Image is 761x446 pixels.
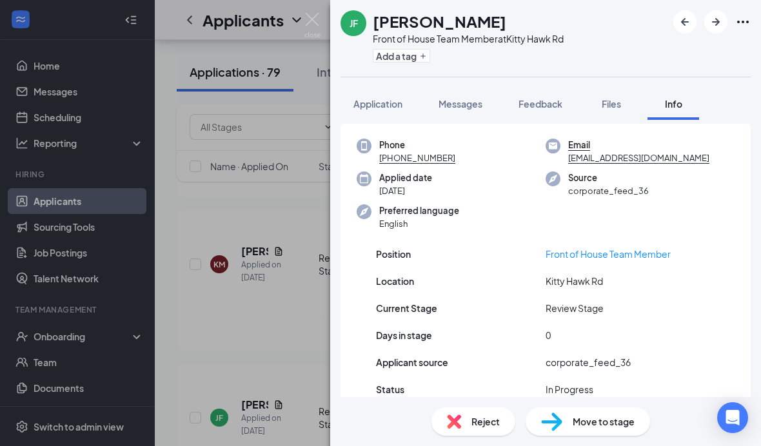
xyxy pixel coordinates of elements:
[350,17,358,30] div: JF
[546,301,604,315] span: Review Stage
[373,32,564,45] div: Front of House Team Member at Kitty Hawk Rd
[519,98,562,110] span: Feedback
[717,402,748,433] div: Open Intercom Messenger
[665,98,682,110] span: Info
[708,14,724,30] svg: ArrowRight
[353,98,402,110] span: Application
[376,382,404,396] span: Status
[376,355,448,369] span: Applicant source
[379,139,455,151] span: Phone
[379,171,432,184] span: Applied date
[376,274,414,288] span: Location
[439,98,482,110] span: Messages
[379,217,459,230] span: English
[419,52,427,60] svg: Plus
[546,355,631,369] span: corporate_feed_36
[602,98,621,110] span: Files
[546,328,551,342] span: 0
[546,382,593,396] span: In Progress
[573,414,635,429] span: Move to stage
[704,10,727,34] button: ArrowRight
[735,14,751,30] svg: Ellipses
[568,184,649,197] span: corporate_feed_36
[568,171,649,184] span: Source
[546,248,671,260] a: Front of House Team Member
[373,49,430,63] button: PlusAdd a tag
[376,328,432,342] span: Days in stage
[673,10,697,34] button: ArrowLeftNew
[373,10,506,32] h1: [PERSON_NAME]
[546,274,603,288] span: Kitty Hawk Rd
[376,301,437,315] span: Current Stage
[471,414,500,429] span: Reject
[677,14,693,30] svg: ArrowLeftNew
[379,204,459,217] span: Preferred language
[379,184,432,197] span: [DATE]
[376,247,411,261] span: Position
